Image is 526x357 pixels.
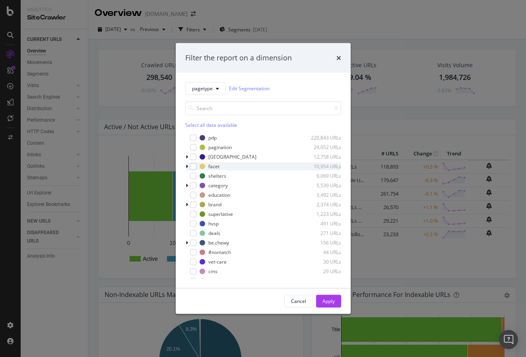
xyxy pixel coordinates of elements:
[208,173,226,179] div: shelters
[208,249,231,256] div: #nomatch
[336,53,341,63] div: times
[302,230,341,237] div: 271 URLs
[302,182,341,189] div: 5,539 URLs
[208,211,233,217] div: superlative
[302,153,341,160] div: 12,758 URLs
[302,211,341,217] div: 1,223 URLs
[208,239,229,246] div: be.chewy
[208,230,220,237] div: deals
[302,268,341,275] div: 29 URLs
[208,134,217,141] div: pdp
[302,134,341,141] div: 220,843 URLs
[302,144,341,151] div: 29,052 URLs
[322,298,335,305] div: Apply
[208,192,230,198] div: education
[208,144,232,151] div: pagination
[208,182,228,189] div: category
[302,163,341,170] div: 10,954 URLs
[208,201,221,208] div: brand
[302,201,341,208] div: 2,374 URLs
[208,277,226,284] div: investor
[499,330,518,349] div: Open Intercom Messenger
[284,295,313,307] button: Cancel
[185,101,341,115] input: Search
[316,295,341,307] button: Apply
[208,268,217,275] div: cms
[208,220,219,227] div: hvsp
[208,163,219,170] div: facet
[302,192,341,198] div: 3,492 URLs
[302,173,341,179] div: 9,069 URLs
[229,84,270,93] a: Edit Segmentation
[302,258,341,265] div: 30 URLs
[302,220,341,227] div: 491 URLs
[291,298,306,305] div: Cancel
[176,43,351,314] div: modal
[208,153,256,160] div: [GEOGRAPHIC_DATA]
[302,239,341,246] div: 156 URLs
[302,249,341,256] div: 44 URLs
[185,82,226,95] button: pagetype
[192,85,213,92] span: pagetype
[185,53,292,63] div: Filter the report on a dimension
[208,258,227,265] div: vet-care
[185,121,341,128] div: Select all data available
[302,277,341,284] div: 17 URLs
